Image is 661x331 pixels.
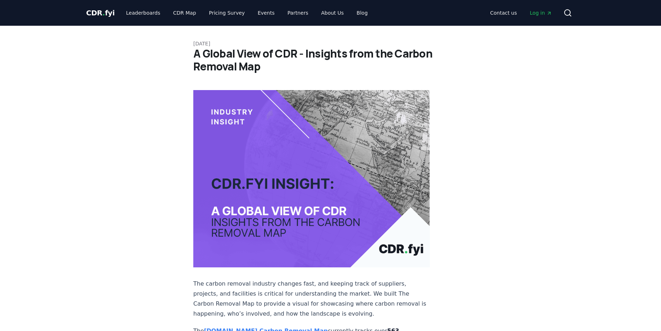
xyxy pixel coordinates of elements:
[252,6,280,19] a: Events
[86,8,115,18] a: CDR.fyi
[86,9,115,17] span: CDR fyi
[524,6,558,19] a: Log in
[203,6,250,19] a: Pricing Survey
[282,6,314,19] a: Partners
[120,6,373,19] nav: Main
[193,279,430,319] p: The carbon removal industry changes fast, and keeping track of suppliers, projects, and facilitie...
[315,6,349,19] a: About Us
[193,47,468,73] h1: A Global View of CDR - Insights from the Carbon Removal Map
[120,6,166,19] a: Leaderboards
[351,6,373,19] a: Blog
[193,40,468,47] p: [DATE]
[530,9,552,16] span: Log in
[193,90,430,267] img: blog post image
[168,6,202,19] a: CDR Map
[484,6,523,19] a: Contact us
[103,9,105,17] span: .
[484,6,558,19] nav: Main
